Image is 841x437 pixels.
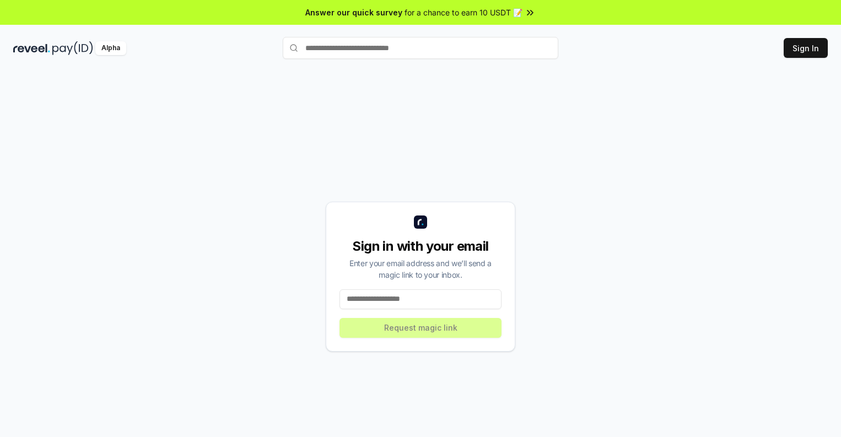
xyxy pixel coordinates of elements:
[405,7,522,18] span: for a chance to earn 10 USDT 📝
[52,41,93,55] img: pay_id
[414,215,427,229] img: logo_small
[339,238,502,255] div: Sign in with your email
[95,41,126,55] div: Alpha
[784,38,828,58] button: Sign In
[305,7,402,18] span: Answer our quick survey
[339,257,502,280] div: Enter your email address and we’ll send a magic link to your inbox.
[13,41,50,55] img: reveel_dark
